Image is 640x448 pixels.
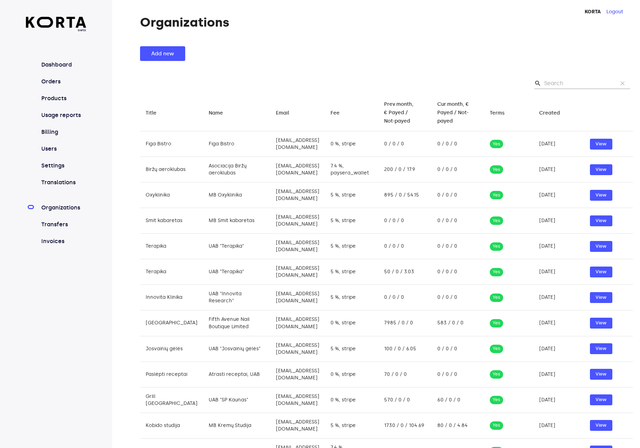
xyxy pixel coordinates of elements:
td: UAB "Innovita Research" [203,285,270,310]
td: Figa Bistro [140,131,203,157]
img: Korta [26,17,86,28]
td: [DATE] [534,234,584,259]
td: [EMAIL_ADDRESS][DOMAIN_NAME] [270,361,325,387]
span: Cur.month, € Payed / Not-payed [437,100,479,125]
button: View [590,139,612,150]
span: Yes [490,422,503,429]
span: Fee [331,109,349,117]
td: 5 %, stripe [325,413,378,438]
td: 1730 / 0 / 104.69 [378,413,432,438]
a: Products [40,94,86,103]
a: Transfers [40,220,86,229]
td: 0 / 0 / 0 [432,361,484,387]
td: UAB "Terapika" [203,259,270,285]
a: Dashboard [40,61,86,69]
a: View [590,140,612,146]
span: Yes [490,320,503,326]
button: View [590,292,612,303]
span: Yes [490,218,503,224]
td: UAB "Josvainių gėlės" [203,336,270,361]
td: 583 / 0 / 0 [432,310,484,336]
a: Translations [40,178,86,187]
button: View [590,241,612,252]
span: Search [534,80,541,87]
span: Yes [490,192,503,199]
td: [DATE] [534,157,584,182]
span: View [593,268,609,276]
td: 0 / 0 / 0 [432,336,484,361]
td: [DATE] [534,310,584,336]
td: 0 %, stripe [325,361,378,387]
td: [EMAIL_ADDRESS][DOMAIN_NAME] [270,208,325,234]
td: Grill [GEOGRAPHIC_DATA] [140,387,203,413]
td: 5 %, stripe [325,234,378,259]
span: Yes [490,294,503,301]
td: 5 %, stripe [325,182,378,208]
span: View [593,140,609,148]
a: Orders [40,77,86,86]
span: View [593,345,609,353]
button: View [590,267,612,277]
td: Figa Bistro [203,131,270,157]
div: Terms [490,109,505,117]
td: UAB "Terapika" [203,234,270,259]
td: Terapika [140,234,203,259]
td: 70 / 0 / 0 [378,361,432,387]
td: 5 %, stripe [325,285,378,310]
td: 0 / 0 / 0 [432,259,484,285]
td: [EMAIL_ADDRESS][DOMAIN_NAME] [270,131,325,157]
button: View [590,190,612,201]
td: 60 / 0 / 0 [432,387,484,413]
td: 0 / 0 / 0 [432,234,484,259]
td: 0 / 0 / 0 [378,234,432,259]
button: View [590,343,612,354]
span: Name [209,109,232,117]
a: View [590,319,612,325]
a: View [590,370,612,376]
button: View [590,215,612,226]
td: [EMAIL_ADDRESS][DOMAIN_NAME] [270,157,325,182]
td: [DATE] [534,208,584,234]
td: 0 / 0 / 0 [378,285,432,310]
span: Prev.month, € Payed / Not-payed [384,100,426,125]
span: beta [26,28,86,33]
span: Yes [490,166,503,173]
td: 895 / 0 / 54.15 [378,182,432,208]
span: Yes [490,243,503,250]
td: 200 / 0 / 17.9 [378,157,432,182]
td: 5 %, stripe [325,259,378,285]
div: Fee [331,109,340,117]
td: [EMAIL_ADDRESS][DOMAIN_NAME] [270,413,325,438]
td: 50 / 0 / 3.03 [378,259,432,285]
a: Settings [40,161,86,170]
td: UAB "SP Kaunas" [203,387,270,413]
td: [EMAIL_ADDRESS][DOMAIN_NAME] [270,336,325,361]
a: Add new [140,50,190,56]
td: [DATE] [534,259,584,285]
a: View [590,191,612,197]
div: Title [146,109,156,117]
a: View [590,242,612,248]
a: View [590,217,612,223]
a: View [590,166,612,172]
td: 5 %, stripe [325,336,378,361]
td: Josvainių gėlės [140,336,203,361]
button: View [590,420,612,431]
button: View [590,164,612,175]
span: View [593,191,609,199]
td: 0 / 0 / 0 [432,157,484,182]
span: Yes [490,345,503,352]
a: View [590,421,612,427]
td: MB Kremų Studija [203,413,270,438]
td: 0 / 0 / 0 [432,182,484,208]
button: Logout [606,8,623,15]
span: View [593,396,609,404]
td: [EMAIL_ADDRESS][DOMAIN_NAME] [270,310,325,336]
td: 0 %, stripe [325,387,378,413]
div: Email [276,109,289,117]
a: Organizations [40,204,86,212]
td: [EMAIL_ADDRESS][DOMAIN_NAME] [270,387,325,413]
td: 0 / 0 / 0 [432,285,484,310]
td: 570 / 0 / 0 [378,387,432,413]
td: Innovita Klinika [140,285,203,310]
